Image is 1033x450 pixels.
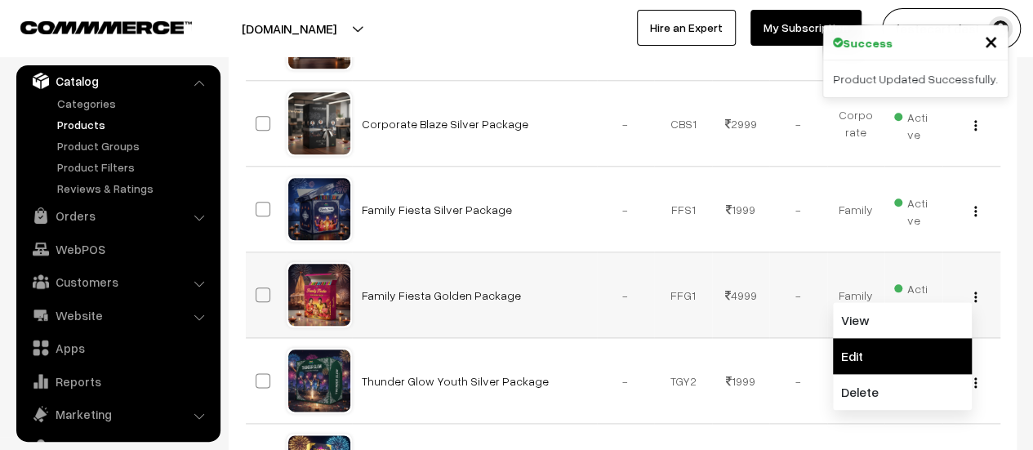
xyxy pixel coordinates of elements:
[974,206,977,216] img: Menu
[362,117,528,131] a: Corporate Blaze Silver Package
[362,288,521,302] a: Family Fiesta Golden Package
[974,377,977,388] img: Menu
[362,374,549,388] a: Thunder Glow Youth Silver Package
[20,201,215,230] a: Orders
[894,105,933,143] span: Active
[20,399,215,429] a: Marketing
[882,8,1021,49] button: festecart desi
[362,203,512,216] a: Family Fiesta Silver Package
[53,95,215,112] a: Categories
[712,167,770,252] td: 1999
[833,338,972,374] a: Edit
[712,338,770,424] td: 1999
[654,81,712,167] td: CBS1
[827,81,885,167] td: Corporate
[597,167,655,252] td: -
[53,180,215,197] a: Reviews & Ratings
[53,137,215,154] a: Product Groups
[53,116,215,133] a: Products
[185,8,394,49] button: [DOMAIN_NAME]
[597,252,655,338] td: -
[654,167,712,252] td: FFS1
[974,292,977,302] img: Menu
[712,81,770,167] td: 2999
[20,66,215,96] a: Catalog
[823,60,1008,97] div: Product Updated Successfully.
[750,10,862,46] a: My Subscription
[20,333,215,363] a: Apps
[769,81,827,167] td: -
[827,252,885,338] td: Family
[974,120,977,131] img: Menu
[827,167,885,252] td: Family
[20,367,215,396] a: Reports
[833,302,972,338] a: View
[894,190,933,229] span: Active
[843,34,893,51] strong: Success
[20,267,215,296] a: Customers
[53,158,215,176] a: Product Filters
[984,25,998,56] span: ×
[20,234,215,264] a: WebPOS
[984,29,998,53] button: Close
[988,16,1013,41] img: user
[827,338,885,424] td: Youth
[769,252,827,338] td: -
[769,338,827,424] td: -
[20,21,192,33] img: COMMMERCE
[20,301,215,330] a: Website
[597,81,655,167] td: -
[894,276,933,314] span: Active
[654,338,712,424] td: TGY2
[769,167,827,252] td: -
[654,252,712,338] td: FFG1
[637,10,736,46] a: Hire an Expert
[833,374,972,410] a: Delete
[712,252,770,338] td: 4999
[597,338,655,424] td: -
[20,16,163,36] a: COMMMERCE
